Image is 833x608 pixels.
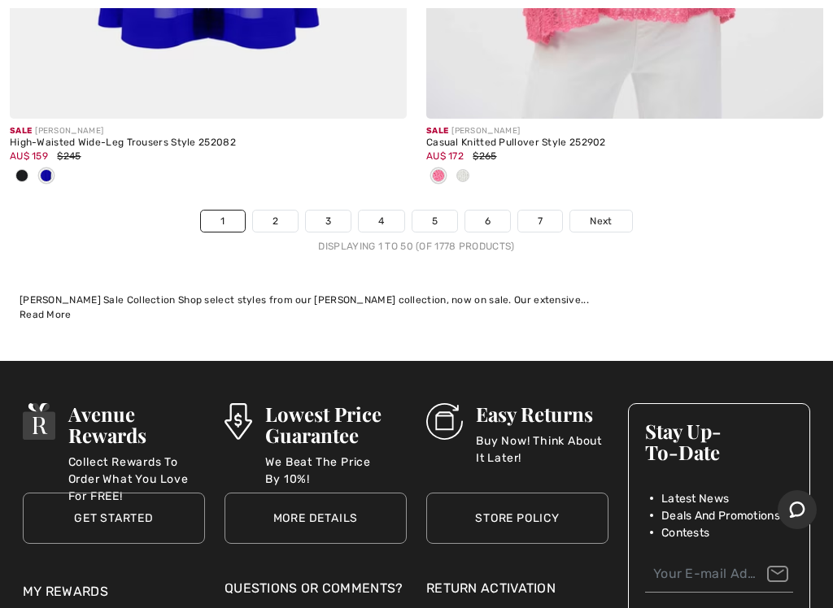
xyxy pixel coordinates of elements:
div: Black [10,163,34,190]
span: $265 [473,150,496,162]
h3: Lowest Price Guarantee [265,403,407,445]
span: AU$ 159 [10,150,48,162]
a: My Rewards [23,584,108,599]
h3: Easy Returns [476,403,608,424]
h3: Stay Up-To-Date [645,420,793,463]
span: Contests [661,524,709,541]
a: Next [570,211,631,232]
p: We Beat The Price By 10%! [265,454,407,486]
span: Latest News [661,490,729,507]
div: Royal Sapphire 163 [34,163,59,190]
a: Store Policy [426,493,608,544]
p: Buy Now! Think About It Later! [476,432,608,465]
a: 4 [359,211,403,232]
span: AU$ 172 [426,150,464,162]
a: 7 [518,211,562,232]
a: 2 [253,211,298,232]
a: 3 [306,211,351,232]
div: Vanilla [451,163,475,190]
div: Casual Knitted Pullover Style 252902 [426,137,823,149]
a: 6 [465,211,510,232]
a: More Details [225,493,407,544]
img: Lowest Price Guarantee [225,403,252,440]
h3: Avenue Rewards [68,403,205,445]
a: Get Started [23,493,205,544]
span: $245 [57,150,81,162]
span: Sale [426,126,448,136]
span: Deals And Promotions [661,507,780,524]
img: Avenue Rewards [23,403,55,440]
div: [PERSON_NAME] [426,125,823,137]
span: Read More [20,309,72,320]
p: Collect Rewards To Order What You Love For FREE! [68,454,205,486]
div: [PERSON_NAME] [10,125,407,137]
a: 5 [412,211,457,232]
div: Bubble gum [426,163,451,190]
a: 1 [201,211,244,232]
a: Return Activation [426,579,608,598]
div: High-Waisted Wide-Leg Trousers Style 252082 [10,137,407,149]
iframe: Opens a widget where you can chat to one of our agents [778,490,817,531]
span: Next [590,214,612,228]
div: [PERSON_NAME] Sale Collection Shop select styles from our [PERSON_NAME] collection, now on sale. ... [20,293,813,307]
div: Questions or Comments? [225,579,407,606]
span: Sale [10,126,32,136]
input: Your E-mail Address [645,556,793,593]
img: Easy Returns [426,403,463,440]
